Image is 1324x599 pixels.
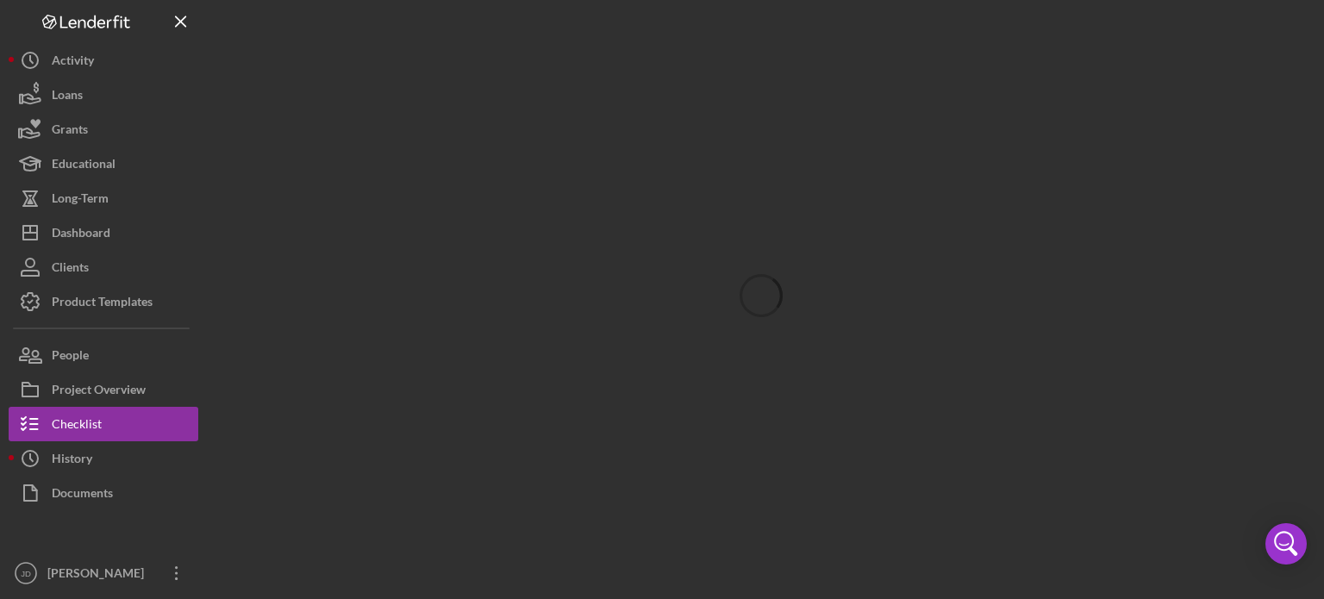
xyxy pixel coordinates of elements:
button: Long-Term [9,181,198,215]
div: Loans [52,78,83,116]
div: Grants [52,112,88,151]
div: Long-Term [52,181,109,220]
div: Documents [52,476,113,515]
div: Product Templates [52,284,153,323]
div: Activity [52,43,94,82]
div: People [52,338,89,377]
div: Project Overview [52,372,146,411]
div: Dashboard [52,215,110,254]
button: Checklist [9,407,198,441]
button: History [9,441,198,476]
div: Checklist [52,407,102,446]
button: Loans [9,78,198,112]
button: Grants [9,112,198,147]
button: Activity [9,43,198,78]
button: Dashboard [9,215,198,250]
div: Educational [52,147,116,185]
button: Clients [9,250,198,284]
button: People [9,338,198,372]
div: [PERSON_NAME] [43,556,155,595]
button: Documents [9,476,198,510]
button: Educational [9,147,198,181]
button: Product Templates [9,284,198,319]
div: History [52,441,92,480]
div: Clients [52,250,89,289]
div: Open Intercom Messenger [1265,523,1307,565]
button: JD[PERSON_NAME] [9,556,198,590]
button: Project Overview [9,372,198,407]
text: JD [21,569,31,578]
